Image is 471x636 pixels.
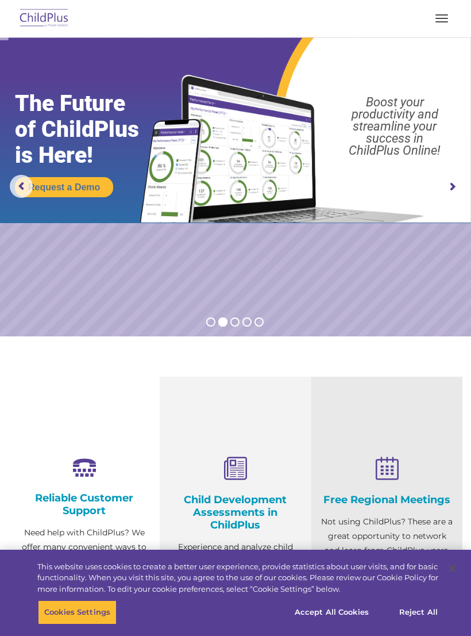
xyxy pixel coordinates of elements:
h4: Child Development Assessments in ChildPlus [168,493,302,531]
button: Cookies Settings [38,600,117,624]
button: Reject All [383,600,454,624]
a: Request a Demo [15,177,113,197]
img: ChildPlus by Procare Solutions [17,5,71,32]
button: Accept All Cookies [288,600,375,624]
p: Not using ChildPlus? These are a great opportunity to network and learn from ChildPlus users. Fin... [320,515,454,587]
h4: Reliable Customer Support [17,492,151,517]
div: This website uses cookies to create a better user experience, provide statistics about user visit... [37,561,438,595]
h4: Free Regional Meetings [320,493,454,506]
p: Experience and analyze child assessments and Head Start data management in one system with zero c... [168,540,302,626]
p: Need help with ChildPlus? We offer many convenient ways to contact our amazing Customer Support r... [17,526,151,626]
button: Close [440,555,465,581]
rs-layer: The Future of ChildPlus is Here! [15,91,165,168]
rs-layer: Boost your productivity and streamline your success in ChildPlus Online! [325,96,465,156]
